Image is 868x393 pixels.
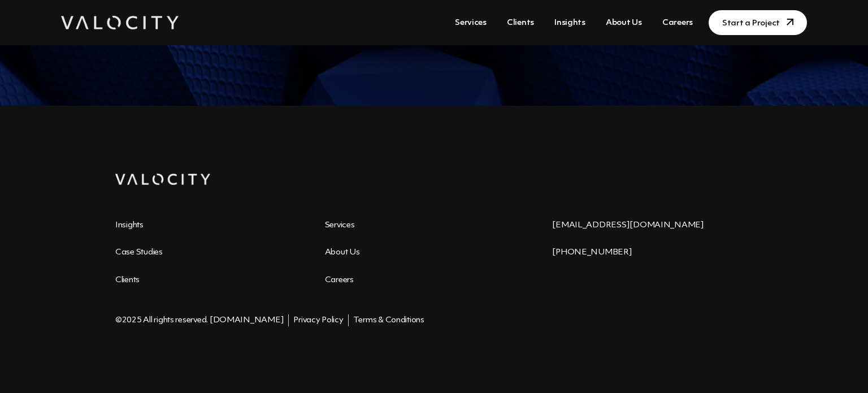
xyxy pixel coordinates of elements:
[353,316,424,325] a: Terms & Conditions
[325,248,360,257] a: About Us
[658,12,697,33] a: Careers
[601,12,646,33] a: About Us
[293,316,343,325] a: Privacy Policy
[552,221,704,230] a: [EMAIL_ADDRESS][DOMAIN_NAME]
[115,276,140,284] a: Clients
[325,276,354,284] a: Careers
[61,16,179,29] img: Valocity Digital
[450,12,491,33] a: Services
[115,221,144,230] a: Insights
[115,314,284,326] div: ©2025 All rights reserved. [DOMAIN_NAME]
[502,12,539,33] a: Clients
[709,10,807,35] a: Start a Project
[325,221,355,230] a: Services
[552,246,753,260] p: [PHONE_NUMBER]
[550,12,590,33] a: Insights
[115,248,163,257] a: Case Studies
